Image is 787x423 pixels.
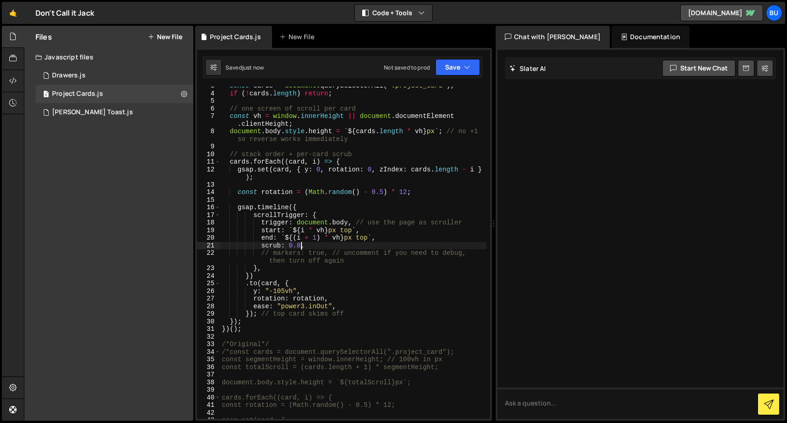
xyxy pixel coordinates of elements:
[52,108,133,117] div: [PERSON_NAME] Toast.js
[197,348,220,356] div: 34
[197,249,220,264] div: 22
[197,295,220,303] div: 27
[148,33,182,41] button: New File
[197,318,220,326] div: 30
[197,242,220,250] div: 21
[197,196,220,204] div: 15
[226,64,264,71] div: Saved
[197,151,220,159] div: 10
[197,234,220,242] div: 20
[35,103,193,122] div: 16338/44169.js
[210,32,261,41] div: Project Cards.js
[35,85,193,103] div: 16338/44166.js
[612,26,689,48] div: Documentation
[197,325,220,333] div: 31
[52,71,86,80] div: Drawers.js
[2,2,24,24] a: 🤙
[197,303,220,311] div: 28
[435,59,480,76] button: Save
[35,32,52,42] h2: Files
[197,394,220,402] div: 40
[242,64,264,71] div: just now
[197,364,220,371] div: 36
[384,64,430,71] div: Not saved to prod
[197,356,220,364] div: 35
[197,272,220,280] div: 24
[197,188,220,196] div: 14
[52,90,103,98] div: Project Cards.js
[279,32,318,41] div: New File
[197,90,220,98] div: 4
[24,48,193,66] div: Javascript files
[662,60,735,76] button: Start new chat
[197,409,220,417] div: 42
[35,66,193,85] div: 16338/44175.js
[197,280,220,288] div: 25
[197,288,220,295] div: 26
[355,5,432,21] button: Code + Tools
[680,5,763,21] a: [DOMAIN_NAME]
[197,401,220,409] div: 41
[509,64,546,73] h2: Slater AI
[43,91,49,99] span: 1
[197,379,220,387] div: 38
[197,386,220,394] div: 39
[35,7,94,18] div: Don't Call it Jack
[197,264,220,272] div: 23
[197,181,220,189] div: 13
[197,204,220,211] div: 16
[197,166,220,181] div: 12
[197,158,220,166] div: 11
[197,227,220,235] div: 19
[197,211,220,219] div: 17
[197,310,220,318] div: 29
[197,105,220,113] div: 6
[496,26,610,48] div: Chat with [PERSON_NAME]
[197,333,220,341] div: 32
[766,5,782,21] a: Bu
[197,219,220,227] div: 18
[197,341,220,348] div: 33
[197,143,220,151] div: 9
[197,112,220,128] div: 7
[197,97,220,105] div: 5
[197,371,220,379] div: 37
[197,128,220,143] div: 8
